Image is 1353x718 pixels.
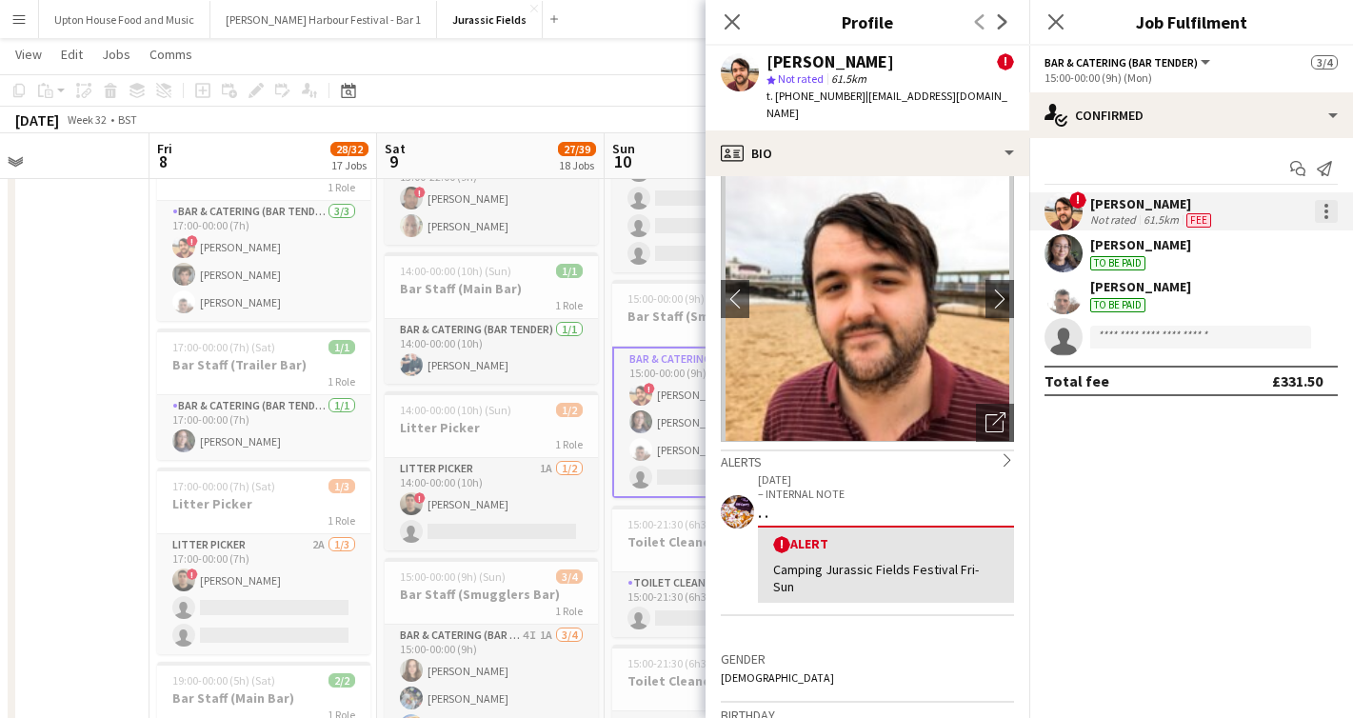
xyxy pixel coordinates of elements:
[773,536,790,553] span: !
[385,458,598,550] app-card-role: Litter Picker1A1/214:00-00:00 (10h)![PERSON_NAME]
[758,472,1014,487] p: [DATE]
[149,46,192,63] span: Comms
[627,656,726,670] span: 15:00-21:30 (6h30m)
[1186,213,1211,228] span: Fee
[758,487,1014,501] p: – INTERNAL NOTE
[706,10,1029,34] h3: Profile
[721,650,1014,668] h3: Gender
[385,391,598,550] app-job-card: 14:00-00:00 (10h) (Sun)1/2Litter Picker1 RoleLitter Picker1A1/214:00-00:00 (10h)![PERSON_NAME]
[1090,212,1140,228] div: Not rated
[157,689,370,707] h3: Bar Staff (Main Bar)
[766,89,1007,120] span: | [EMAIL_ADDRESS][DOMAIN_NAME]
[157,140,172,157] span: Fri
[385,586,598,603] h3: Bar Staff (Smugglers Bar)
[187,235,198,247] span: !
[172,673,275,688] span: 19:00-00:00 (5h) (Sat)
[328,340,355,354] span: 1/1
[556,569,583,584] span: 3/4
[555,604,583,618] span: 1 Role
[1311,55,1338,70] span: 3/4
[157,134,370,321] app-job-card: 17:00-00:00 (7h) (Sat)3/3Bar Staff (Smugglers Bar)1 RoleBar & Catering (Bar Tender)3/317:00-00:00...
[172,340,275,354] span: 17:00-00:00 (7h) (Sat)
[157,468,370,654] app-job-card: 17:00-00:00 (7h) (Sat)1/3Litter Picker1 RoleLitter Picker2A1/317:00-00:00 (7h)![PERSON_NAME]
[556,264,583,278] span: 1/1
[210,1,437,38] button: [PERSON_NAME] Harbour Festival - Bar 1
[157,329,370,460] app-job-card: 17:00-00:00 (7h) (Sat)1/1Bar Staff (Trailer Bar)1 RoleBar & Catering (Bar Tender)1/117:00-00:00 (...
[157,534,370,654] app-card-role: Litter Picker2A1/317:00-00:00 (7h)![PERSON_NAME]
[385,319,598,384] app-card-role: Bar & Catering (Bar Tender)1/114:00-00:00 (10h)[PERSON_NAME]
[94,42,138,67] a: Jobs
[172,479,275,493] span: 17:00-00:00 (7h) (Sat)
[157,201,370,321] app-card-role: Bar & Catering (Bar Tender)3/317:00-00:00 (7h)![PERSON_NAME][PERSON_NAME][PERSON_NAME]
[558,142,596,156] span: 27/39
[1090,256,1145,270] div: To be paid
[385,140,406,157] span: Sat
[328,374,355,389] span: 1 Role
[63,112,110,127] span: Week 32
[1090,278,1191,295] div: [PERSON_NAME]
[328,180,355,194] span: 1 Role
[437,1,543,38] button: Jurassic Fields
[644,383,655,394] span: !
[758,505,1014,522] div: . .
[721,449,1014,470] div: Alerts
[773,535,999,553] div: Alert
[118,112,137,127] div: BST
[331,158,368,172] div: 17 Jobs
[1029,92,1353,138] div: Confirmed
[559,158,595,172] div: 18 Jobs
[1090,298,1145,312] div: To be paid
[612,308,826,325] h3: Bar Staff (Smugglers Bar)
[997,53,1014,70] span: !
[385,280,598,297] h3: Bar Staff (Main Bar)
[612,140,635,157] span: Sun
[976,404,1014,442] div: Open photos pop-in
[612,97,826,272] app-card-role: Bar & Catering (Bar Tender)2A0/514:00-00:00 (10h)
[612,572,826,637] app-card-role: Toilet Cleaner2A0/115:00-21:30 (6h30m)
[15,110,59,130] div: [DATE]
[1090,236,1191,253] div: [PERSON_NAME]
[627,291,735,306] span: 15:00-00:00 (9h) (Mon)
[555,298,583,312] span: 1 Role
[61,46,83,63] span: Edit
[187,568,198,580] span: !
[773,561,999,595] div: Camping Jurassic Fields Festival Fri-Sun
[142,42,200,67] a: Comms
[612,533,826,550] h3: Toilet Cleaner
[414,187,426,198] span: !
[612,506,826,637] app-job-card: 15:00-21:30 (6h30m)0/1Toilet Cleaner1 RoleToilet Cleaner2A0/115:00-21:30 (6h30m)
[1140,212,1183,228] div: 61.5km
[400,264,511,278] span: 14:00-00:00 (10h) (Sun)
[1045,55,1198,70] span: Bar & Catering (Bar Tender)
[157,495,370,512] h3: Litter Picker
[328,673,355,688] span: 2/2
[1029,10,1353,34] h3: Job Fulfilment
[400,569,506,584] span: 15:00-00:00 (9h) (Sun)
[328,479,355,493] span: 1/3
[1090,195,1215,212] div: [PERSON_NAME]
[8,42,50,67] a: View
[1045,55,1213,70] button: Bar & Catering (Bar Tender)
[1272,371,1323,390] div: £331.50
[385,252,598,384] app-job-card: 14:00-00:00 (10h) (Sun)1/1Bar Staff (Main Bar)1 RoleBar & Catering (Bar Tender)1/114:00-00:00 (10...
[157,356,370,373] h3: Bar Staff (Trailer Bar)
[721,156,1014,442] img: Crew avatar or photo
[400,403,511,417] span: 14:00-00:00 (10h) (Sun)
[556,403,583,417] span: 1/2
[612,280,826,498] app-job-card: 15:00-00:00 (9h) (Mon)3/4Bar Staff (Smugglers Bar)1 RoleBar & Catering (Bar Tender)3/415:00-00:00...
[1069,191,1086,209] span: !
[15,46,42,63] span: View
[827,71,870,86] span: 61.5km
[609,150,635,172] span: 10
[328,513,355,528] span: 1 Role
[385,419,598,436] h3: Litter Picker
[766,89,866,103] span: t. [PHONE_NUMBER]
[766,53,894,70] div: [PERSON_NAME]
[612,672,826,689] h3: Toilet Cleaner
